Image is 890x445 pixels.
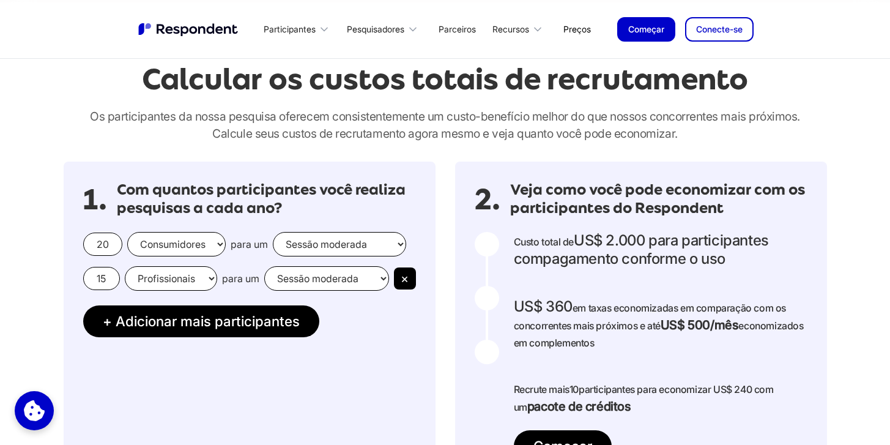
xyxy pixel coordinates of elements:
[394,267,416,290] button: ×
[514,302,786,332] font: em taxas economizadas em comparação com os concorrentes mais próximos e até
[222,272,259,285] font: para um
[563,24,591,34] font: Preços
[554,15,601,43] a: Preços
[628,24,664,34] font: Começar
[340,15,429,43] div: Pesquisadores
[103,313,112,329] font: +
[212,126,677,141] font: Calcule seus custos de recrutamento agora mesmo e veja quanto você pode economizar.
[569,383,579,395] font: 10
[264,24,316,34] font: Participantes
[514,383,569,395] font: Recrute mais
[83,305,319,337] button: + Adicionar mais participantes
[429,15,486,43] a: Parceiros
[116,313,300,329] font: Adicionar mais participantes
[137,21,241,37] a: lar
[514,231,769,267] font: US$ 2.000 para participantes com
[696,24,743,34] font: Conecte-se
[401,271,409,286] font: ×
[514,320,804,349] font: economizados em complementos
[514,297,573,315] font: US$ 360
[142,62,748,96] font: Calcular os custos totais de recrutamento
[685,17,754,42] a: Conecte-se
[439,24,476,34] font: Parceiros
[137,21,241,37] img: Texto do logotipo da IU sem título
[231,238,268,250] font: para um
[83,182,107,216] font: 1.
[492,24,529,34] font: Recursos
[661,318,739,332] font: US$ 500/mês
[475,182,500,216] font: 2.
[514,236,574,248] font: Custo total de
[347,24,404,34] font: Pesquisadores
[117,181,406,217] font: Com quantos participantes você realiza pesquisas a cada ano?
[543,250,725,267] font: pagamento conforme o uso
[514,383,774,413] font: participantes para economizar US$ 240 com um
[257,15,340,43] div: Participantes
[510,181,805,217] font: Veja como você pode economizar com os participantes do Respondent
[527,399,631,414] font: pacote de créditos
[617,17,675,42] a: Começar
[90,109,800,124] font: Os participantes da nossa pesquisa oferecem consistentemente um custo-benefício melhor do que nos...
[486,15,554,43] div: Recursos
